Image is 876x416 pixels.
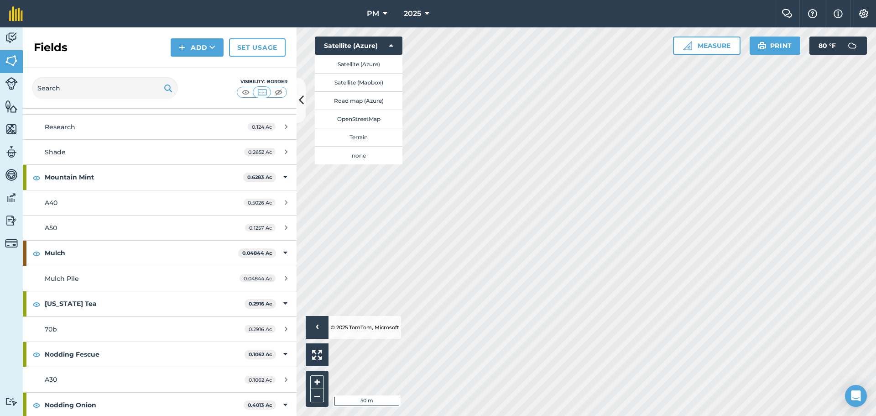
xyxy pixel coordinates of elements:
[316,322,319,333] span: ›
[45,199,57,207] span: A40
[5,122,18,136] img: svg+xml;base64,PHN2ZyB4bWxucz0iaHR0cDovL3d3dy53My5vcmcvMjAwMC9zdmciIHdpZHRoPSI1NiIgaGVpZ2h0PSI2MC...
[315,55,402,73] button: Satellite (Azure)
[315,110,402,128] button: OpenStreetMap
[32,400,41,411] img: svg+xml;base64,PHN2ZyB4bWxucz0iaHR0cDovL3d3dy53My5vcmcvMjAwMC9zdmciIHdpZHRoPSIxOCIgaGVpZ2h0PSIyNC...
[273,88,284,97] img: svg+xml;base64,PHN2ZyB4bWxucz0iaHR0cDovL3d3dy53My5vcmcvMjAwMC9zdmciIHdpZHRoPSI1MCIgaGVpZ2h0PSI0MC...
[236,78,287,85] div: Visibility: Border
[819,37,836,55] span: 80 ° F
[23,216,297,240] a: A500.1257 Ac
[32,349,41,360] img: svg+xml;base64,PHN2ZyB4bWxucz0iaHR0cDovL3d3dy53My5vcmcvMjAwMC9zdmciIHdpZHRoPSIxOCIgaGVpZ2h0PSIyNC...
[45,123,75,131] span: Research
[5,237,18,250] img: svg+xml;base64,PD94bWwgdmVyc2lvbj0iMS4wIiBlbmNvZGluZz0idXRmLTgiPz4KPCEtLSBHZW5lcmF0b3I6IEFkb2JlIE...
[171,38,224,57] button: Add
[23,266,297,291] a: Mulch Pile0.04844 Ac
[249,300,272,307] strong: 0.2916 Ac
[750,37,801,55] button: Print
[45,148,66,156] span: Shade
[315,146,402,164] button: none
[23,342,297,367] div: Nodding Fescue0.1062 Ac
[245,325,276,333] span: 0.2916 Ac
[23,317,297,342] a: 70b0.2916 Ac
[244,148,276,156] span: 0.2652 Ac
[315,91,402,110] button: Road map (Azure)
[807,9,818,18] img: A question mark icon
[32,248,41,259] img: svg+xml;base64,PHN2ZyB4bWxucz0iaHR0cDovL3d3dy53My5vcmcvMjAwMC9zdmciIHdpZHRoPSIxOCIgaGVpZ2h0PSIyNC...
[310,389,324,402] button: –
[782,9,793,18] img: Two speech bubbles overlapping with the left bubble in the forefront
[229,38,286,57] a: Set usage
[32,172,41,183] img: svg+xml;base64,PHN2ZyB4bWxucz0iaHR0cDovL3d3dy53My5vcmcvMjAwMC9zdmciIHdpZHRoPSIxOCIgaGVpZ2h0PSIyNC...
[45,325,57,333] span: 70b
[5,214,18,227] img: svg+xml;base64,PD94bWwgdmVyc2lvbj0iMS4wIiBlbmNvZGluZz0idXRmLTgiPz4KPCEtLSBHZW5lcmF0b3I6IEFkb2JlIE...
[315,37,402,55] button: Satellite (Azure)
[164,83,172,94] img: svg+xml;base64,PHN2ZyB4bWxucz0iaHR0cDovL3d3dy53My5vcmcvMjAwMC9zdmciIHdpZHRoPSIxOSIgaGVpZ2h0PSIyNC...
[5,145,18,159] img: svg+xml;base64,PD94bWwgdmVyc2lvbj0iMS4wIiBlbmNvZGluZz0idXRmLTgiPz4KPCEtLSBHZW5lcmF0b3I6IEFkb2JlIE...
[367,8,379,19] span: PM
[23,367,297,392] a: A300.1062 Ac
[45,165,243,190] strong: Mountain Mint
[5,168,18,182] img: svg+xml;base64,PD94bWwgdmVyc2lvbj0iMS4wIiBlbmNvZGluZz0idXRmLTgiPz4KPCEtLSBHZW5lcmF0b3I6IEFkb2JlIE...
[256,88,268,97] img: svg+xml;base64,PHN2ZyB4bWxucz0iaHR0cDovL3d3dy53My5vcmcvMjAwMC9zdmciIHdpZHRoPSI1MCIgaGVpZ2h0PSI0MC...
[32,77,178,99] input: Search
[845,385,867,407] div: Open Intercom Messenger
[23,115,297,139] a: Research0.124 Ac
[247,174,272,180] strong: 0.6283 Ac
[45,224,57,232] span: A50
[249,351,272,358] strong: 0.1062 Ac
[5,397,18,406] img: svg+xml;base64,PD94bWwgdmVyc2lvbj0iMS4wIiBlbmNvZGluZz0idXRmLTgiPz4KPCEtLSBHZW5lcmF0b3I6IEFkb2JlIE...
[315,128,402,146] button: Terrain
[245,224,276,232] span: 0.1257 Ac
[45,241,238,265] strong: Mulch
[683,41,692,50] img: Ruler icon
[5,77,18,90] img: svg+xml;base64,PD94bWwgdmVyc2lvbj0iMS4wIiBlbmNvZGluZz0idXRmLTgiPz4KPCEtLSBHZW5lcmF0b3I6IEFkb2JlIE...
[45,291,245,316] strong: [US_STATE] Tea
[32,299,41,310] img: svg+xml;base64,PHN2ZyB4bWxucz0iaHR0cDovL3d3dy53My5vcmcvMjAwMC9zdmciIHdpZHRoPSIxOCIgaGVpZ2h0PSIyNC...
[45,274,79,283] span: Mulch Pile
[310,375,324,389] button: +
[809,37,867,55] button: 80 °F
[23,291,297,316] div: [US_STATE] Tea0.2916 Ac
[248,402,272,408] strong: 0.4013 Ac
[858,9,869,18] img: A cog icon
[23,190,297,215] a: A400.5026 Ac
[45,375,57,384] span: A30
[5,191,18,205] img: svg+xml;base64,PD94bWwgdmVyc2lvbj0iMS4wIiBlbmNvZGluZz0idXRmLTgiPz4KPCEtLSBHZW5lcmF0b3I6IEFkb2JlIE...
[45,342,245,367] strong: Nodding Fescue
[23,165,297,190] div: Mountain Mint0.6283 Ac
[315,73,402,91] button: Satellite (Mapbox)
[245,376,276,384] span: 0.1062 Ac
[242,250,272,256] strong: 0.04844 Ac
[5,31,18,45] img: svg+xml;base64,PD94bWwgdmVyc2lvbj0iMS4wIiBlbmNvZGluZz0idXRmLTgiPz4KPCEtLSBHZW5lcmF0b3I6IEFkb2JlIE...
[312,350,322,360] img: Four arrows, one pointing top left, one top right, one bottom right and the last bottom left
[34,40,68,55] h2: Fields
[758,40,766,51] img: svg+xml;base64,PHN2ZyB4bWxucz0iaHR0cDovL3d3dy53My5vcmcvMjAwMC9zdmciIHdpZHRoPSIxOSIgaGVpZ2h0PSIyNC...
[404,8,421,19] span: 2025
[248,123,276,131] span: 0.124 Ac
[673,37,740,55] button: Measure
[306,316,328,339] button: ›
[244,199,276,206] span: 0.5026 Ac
[23,241,297,265] div: Mulch0.04844 Ac
[240,274,276,282] span: 0.04844 Ac
[5,54,18,68] img: svg+xml;base64,PHN2ZyB4bWxucz0iaHR0cDovL3d3dy53My5vcmcvMjAwMC9zdmciIHdpZHRoPSI1NiIgaGVpZ2h0PSI2MC...
[5,100,18,113] img: svg+xml;base64,PHN2ZyB4bWxucz0iaHR0cDovL3d3dy53My5vcmcvMjAwMC9zdmciIHdpZHRoPSI1NiIgaGVpZ2h0PSI2MC...
[328,316,399,339] li: © 2025 TomTom, Microsoft
[9,6,23,21] img: fieldmargin Logo
[834,8,843,19] img: svg+xml;base64,PHN2ZyB4bWxucz0iaHR0cDovL3d3dy53My5vcmcvMjAwMC9zdmciIHdpZHRoPSIxNyIgaGVpZ2h0PSIxNy...
[23,140,297,164] a: Shade0.2652 Ac
[843,37,861,55] img: svg+xml;base64,PD94bWwgdmVyc2lvbj0iMS4wIiBlbmNvZGluZz0idXRmLTgiPz4KPCEtLSBHZW5lcmF0b3I6IEFkb2JlIE...
[179,42,185,53] img: svg+xml;base64,PHN2ZyB4bWxucz0iaHR0cDovL3d3dy53My5vcmcvMjAwMC9zdmciIHdpZHRoPSIxNCIgaGVpZ2h0PSIyNC...
[240,88,251,97] img: svg+xml;base64,PHN2ZyB4bWxucz0iaHR0cDovL3d3dy53My5vcmcvMjAwMC9zdmciIHdpZHRoPSI1MCIgaGVpZ2h0PSI0MC...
